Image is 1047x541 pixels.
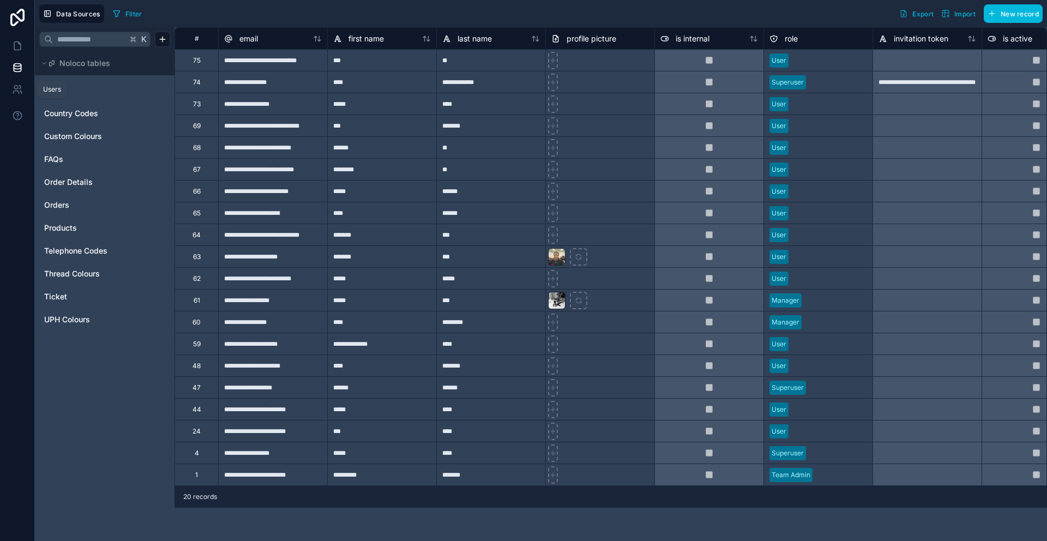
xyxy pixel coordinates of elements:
span: Country Codes [44,108,98,119]
span: invitation token [894,33,948,44]
div: UPH Colours [39,311,170,328]
div: 47 [192,383,201,392]
div: Orders [39,196,170,214]
span: Export [912,10,934,18]
a: FAQs [44,154,163,165]
button: Filter [109,5,146,22]
div: User [772,56,786,65]
a: Ticket [44,291,163,302]
div: 1 [195,471,198,479]
a: User [44,85,163,96]
span: Data Sources [56,10,100,18]
div: User [772,208,786,218]
a: Orders [44,200,163,211]
div: User [772,252,786,262]
span: Filter [125,10,142,18]
button: New record [984,4,1043,23]
span: New record [1001,10,1039,18]
div: Thread Colours [39,265,170,282]
div: 65 [193,209,201,218]
a: Thread Colours [44,268,163,279]
div: Products [39,219,170,237]
span: UPH Colours [44,314,90,325]
button: Export [895,4,937,23]
div: Users [43,85,61,94]
div: User [39,82,170,99]
span: Telephone Codes [44,245,107,256]
a: Custom Colours [44,131,163,142]
div: Custom Colours [39,128,170,145]
div: User [772,339,786,349]
div: Telephone Codes [39,242,170,260]
button: Noloco tables [39,56,164,71]
a: Products [44,223,163,233]
div: Superuser [772,448,804,458]
div: 44 [192,405,201,414]
div: Superuser [772,383,804,393]
div: FAQs [39,151,170,168]
span: Noloco tables [59,58,110,69]
button: Data Sources [39,4,104,23]
span: FAQs [44,154,63,165]
div: 64 [192,231,201,239]
div: User [772,121,786,131]
span: profile picture [567,33,616,44]
div: Ticket [39,288,170,305]
div: 63 [193,253,201,261]
a: Order Details [44,177,163,188]
div: 62 [193,274,201,283]
a: Country Codes [44,108,163,119]
span: role [785,33,798,44]
div: 61 [194,296,200,305]
span: Custom Colours [44,131,102,142]
span: Thread Colours [44,268,100,279]
button: Import [937,4,979,23]
span: email [239,33,258,44]
div: User [772,187,786,196]
div: 60 [192,318,201,327]
div: Superuser [772,77,804,87]
a: New record [979,4,1043,23]
a: Telephone Codes [44,245,163,256]
div: User [772,361,786,371]
div: 69 [193,122,201,130]
div: Country Codes [39,105,170,122]
div: Team Admin [772,470,810,480]
span: last name [458,33,492,44]
span: Order Details [44,177,93,188]
div: User [772,143,786,153]
div: 73 [193,100,201,109]
span: Import [954,10,976,18]
div: Manager [772,296,799,305]
div: 24 [192,427,201,436]
span: Products [44,223,77,233]
div: User [772,405,786,414]
div: 75 [193,56,201,65]
div: 59 [193,340,201,348]
div: 68 [193,143,201,152]
div: # [183,34,210,43]
div: 48 [192,362,201,370]
div: 4 [195,449,199,458]
span: first name [348,33,384,44]
div: Manager [772,317,799,327]
span: Orders [44,200,69,211]
span: is internal [676,33,709,44]
div: User [772,274,786,284]
span: is active [1003,33,1032,44]
div: User [772,426,786,436]
div: User [772,230,786,240]
div: 74 [193,78,201,87]
span: K [140,35,148,43]
span: Ticket [44,291,67,302]
div: User [772,165,786,175]
div: User [772,99,786,109]
span: 20 records [183,492,217,501]
div: 67 [193,165,201,174]
a: UPH Colours [44,314,163,325]
div: 66 [193,187,201,196]
div: Order Details [39,173,170,191]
